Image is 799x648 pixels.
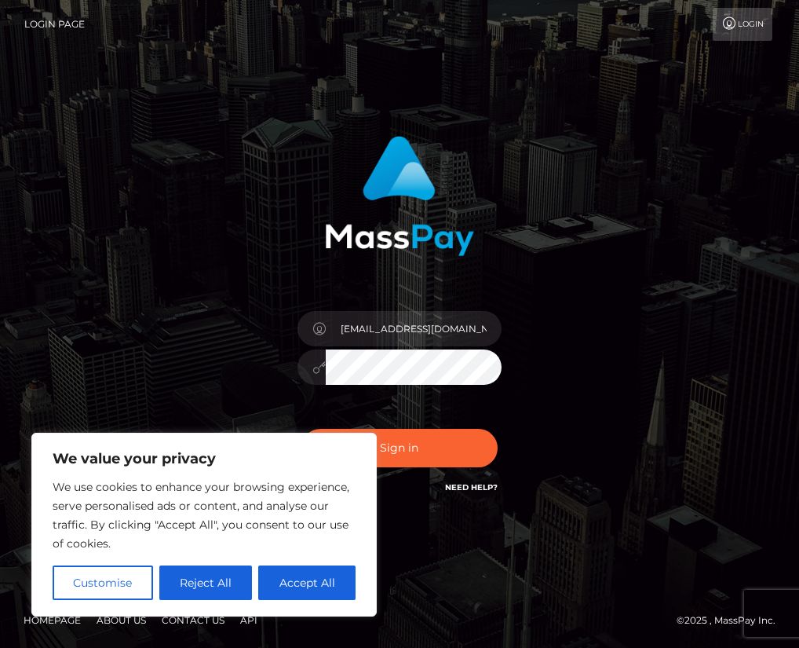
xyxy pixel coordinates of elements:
[258,566,356,600] button: Accept All
[301,429,498,467] button: Sign in
[24,8,85,41] a: Login Page
[325,136,474,256] img: MassPay Login
[326,311,502,346] input: Username...
[53,478,356,553] p: We use cookies to enhance your browsing experience, serve personalised ads or content, and analys...
[17,608,87,632] a: Homepage
[31,433,377,617] div: We value your privacy
[713,8,772,41] a: Login
[234,608,264,632] a: API
[155,608,231,632] a: Contact Us
[53,449,356,468] p: We value your privacy
[445,482,498,492] a: Need Help?
[159,566,253,600] button: Reject All
[53,566,153,600] button: Customise
[90,608,152,632] a: About Us
[677,612,787,629] div: © 2025 , MassPay Inc.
